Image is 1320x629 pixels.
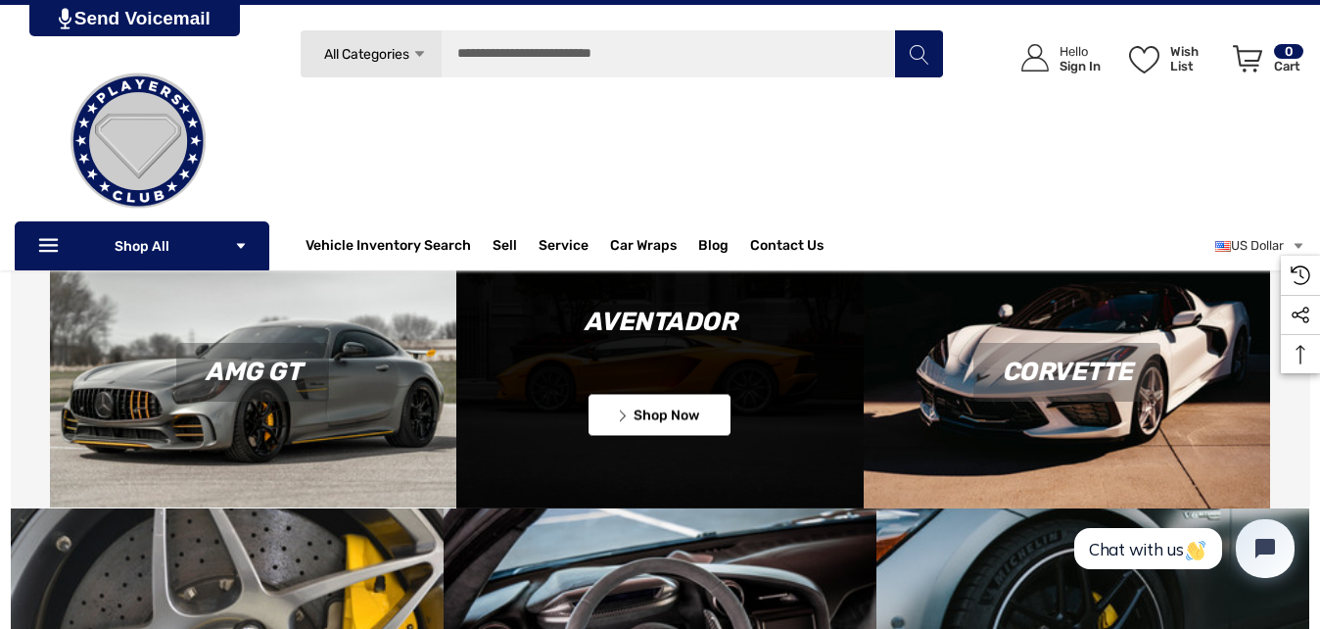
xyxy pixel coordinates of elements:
[539,237,589,259] a: Service
[750,237,824,259] a: Contact Us
[588,394,731,437] a: Icon arrow left Shop Now
[1274,59,1303,73] p: Cart
[1120,24,1224,92] a: Wish List Wish List
[1129,46,1159,73] svg: Wish List
[1170,44,1222,73] p: Wish List
[698,237,729,259] a: Blog
[1060,59,1101,73] p: Sign In
[15,221,269,270] p: Shop All
[456,293,864,352] div: AVENTADOR
[306,237,471,259] a: Vehicle Inventory Search
[36,235,66,258] svg: Icon Line
[1281,345,1320,364] svg: Top
[1274,44,1303,59] p: 0
[234,239,248,253] svg: Icon Arrow Down
[1233,45,1262,73] svg: Review Your Cart
[59,8,71,29] img: PjwhLS0gR2VuZXJhdG9yOiBHcmF2aXQuaW8gLS0+PHN2ZyB4bWxucz0iaHR0cDovL3d3dy53My5vcmcvMjAwMC9zdmciIHhtb...
[323,46,408,63] span: All Categories
[1291,266,1310,285] svg: Recently Viewed
[50,236,457,508] img: Image Banner
[493,237,517,259] span: Sell
[1291,306,1310,325] svg: Social Media
[1215,226,1305,266] a: USD
[176,343,329,402] span: AMG GT
[610,237,677,259] span: Car Wraps
[412,47,427,62] svg: Icon Arrow Down
[610,226,698,266] a: Car Wraps
[493,226,539,266] a: Sell
[999,24,1110,92] a: Sign in
[300,29,442,78] a: All Categories Icon Arrow Down Icon Arrow Up
[1060,44,1101,59] p: Hello
[1053,503,1311,595] iframe: Tidio Chat
[894,29,943,78] button: Search
[40,43,236,239] img: Players Club | Cars For Sale
[973,343,1161,402] span: Corvette
[864,236,1271,508] img: Image Banner
[615,411,631,422] svg: Icon arrow left
[1224,24,1305,101] a: Cart with 0 items
[1021,44,1049,72] svg: Icon User Account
